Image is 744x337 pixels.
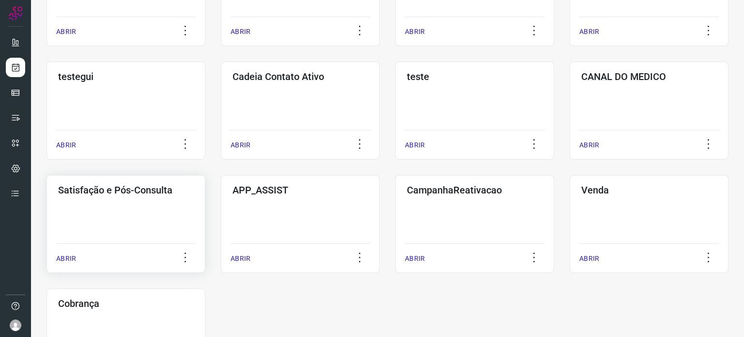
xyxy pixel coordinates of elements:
[56,27,76,37] p: ABRIR
[407,184,542,196] h3: CampanhaReativacao
[58,71,194,82] h3: testegui
[232,184,368,196] h3: APP_ASSIST
[56,140,76,150] p: ABRIR
[579,140,599,150] p: ABRIR
[581,184,717,196] h3: Venda
[10,320,21,331] img: avatar-user-boy.jpg
[407,71,542,82] h3: teste
[405,140,425,150] p: ABRIR
[231,254,250,264] p: ABRIR
[581,71,717,82] h3: CANAL DO MEDICO
[8,6,23,20] img: Logo
[58,184,194,196] h3: Satisfação e Pós-Consulta
[232,71,368,82] h3: Cadeia Contato Ativo
[405,254,425,264] p: ABRIR
[231,140,250,150] p: ABRIR
[405,27,425,37] p: ABRIR
[58,298,194,309] h3: Cobrança
[56,254,76,264] p: ABRIR
[231,27,250,37] p: ABRIR
[579,27,599,37] p: ABRIR
[579,254,599,264] p: ABRIR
